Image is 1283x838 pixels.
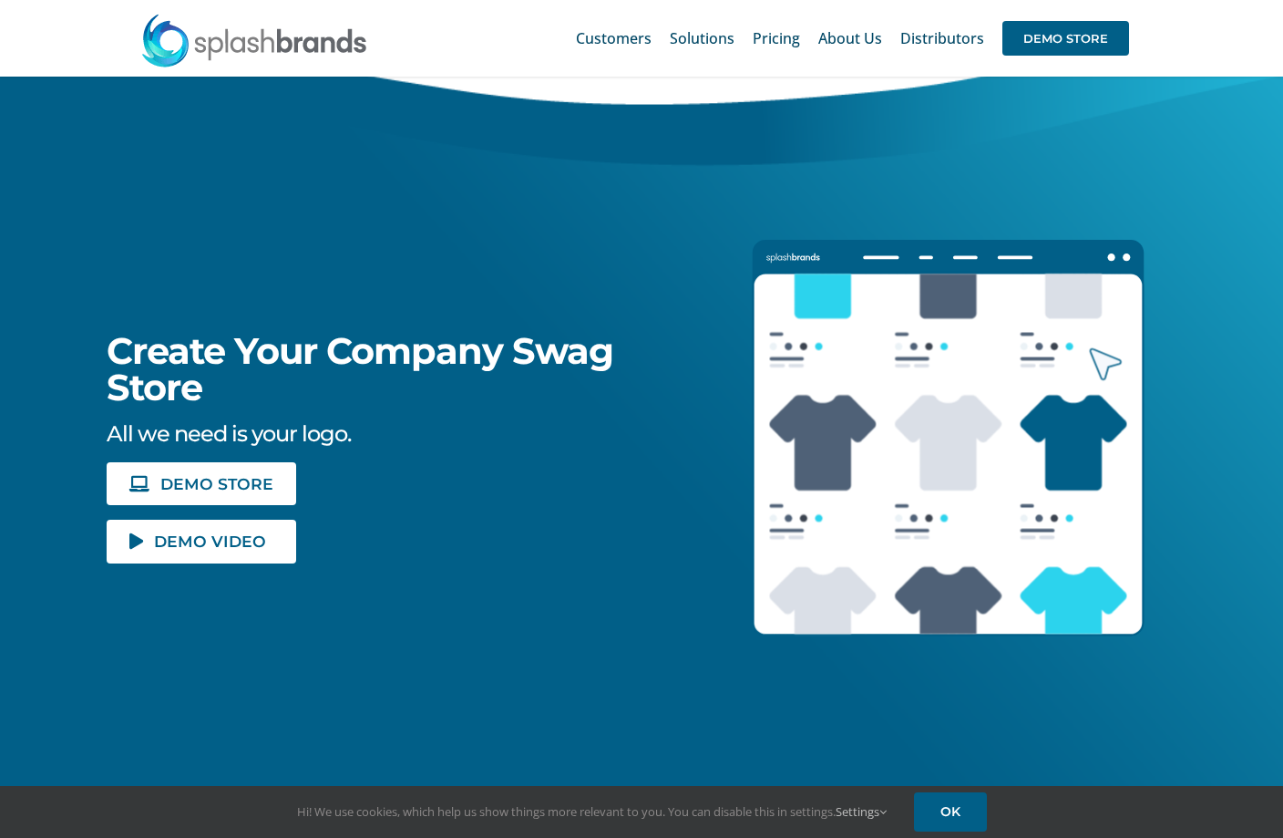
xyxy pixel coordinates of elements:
span: Hi! We use cookies, which help us show things more relevant to you. You can disable this in setti... [297,803,887,820]
span: Customers [576,31,652,46]
span: DEMO STORE [160,476,273,491]
span: Distributors [900,31,984,46]
span: Solutions [670,31,734,46]
a: DEMO STORE [1002,9,1129,67]
a: Customers [576,9,652,67]
nav: Main Menu Sticky [576,9,1129,67]
a: Distributors [900,9,984,67]
img: SplashBrands.com Logo [140,13,368,67]
a: Pricing [753,9,800,67]
span: Pricing [753,31,800,46]
span: Create Your Company Swag Store [107,328,613,409]
a: OK [914,792,987,832]
a: DEMO STORE [107,462,296,505]
a: Settings [836,803,887,820]
span: DEMO VIDEO [154,533,266,549]
span: DEMO STORE [1002,21,1129,56]
span: About Us [818,31,882,46]
span: All we need is your logo. [107,420,351,447]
